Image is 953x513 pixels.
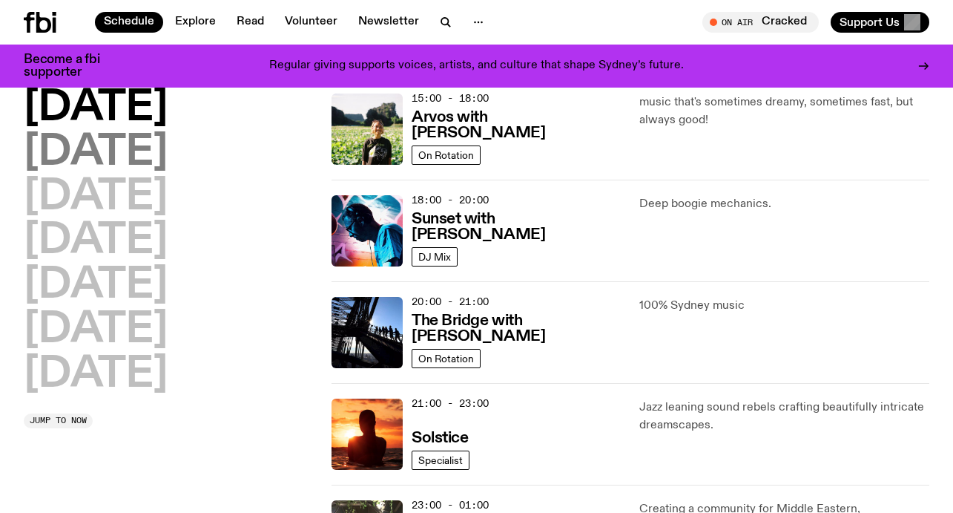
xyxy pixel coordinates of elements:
a: The Bridge with [PERSON_NAME] [412,310,621,344]
button: [DATE] [24,220,168,262]
span: 21:00 - 23:00 [412,396,489,411]
img: People climb Sydney's Harbour Bridge [332,297,403,368]
a: Sunset with [PERSON_NAME] [412,209,621,243]
h3: The Bridge with [PERSON_NAME] [412,313,621,344]
a: Explore [166,12,225,33]
button: On AirCracked [702,12,819,33]
span: Support Us [840,16,900,29]
button: Support Us [831,12,929,33]
span: DJ Mix [418,251,451,262]
a: Volunteer [276,12,346,33]
button: [DATE] [24,88,168,129]
p: 100% Sydney music [639,297,929,315]
span: 20:00 - 21:00 [412,295,489,309]
h3: Arvos with [PERSON_NAME] [412,110,621,141]
button: [DATE] [24,177,168,218]
button: [DATE] [24,310,168,351]
h3: Sunset with [PERSON_NAME] [412,212,621,243]
span: Specialist [418,454,463,465]
h3: Become a fbi supporter [24,53,119,79]
button: [DATE] [24,354,168,396]
img: Bri is smiling and wearing a black t-shirt. She is standing in front of a lush, green field. Ther... [332,94,403,165]
button: Jump to now [24,414,93,428]
button: [DATE] [24,132,168,174]
p: music that's sometimes dreamy, sometimes fast, but always good! [639,94,929,129]
a: On Rotation [412,349,481,368]
p: Jazz leaning sound rebels crafting beautifully intricate dreamscapes. [639,399,929,434]
a: DJ Mix [412,247,458,267]
a: Newsletter [349,12,428,33]
a: Schedule [95,12,163,33]
a: Solstice [412,428,468,446]
button: [DATE] [24,265,168,307]
span: 18:00 - 20:00 [412,193,489,207]
p: Regular giving supports voices, artists, and culture that shape Sydney’s future. [269,59,684,73]
h3: Solstice [412,431,468,446]
img: A girl standing in the ocean as waist level, staring into the rise of the sun. [332,399,403,470]
a: Specialist [412,451,469,470]
span: 23:00 - 01:00 [412,498,489,512]
span: 15:00 - 18:00 [412,91,489,105]
img: Simon Caldwell stands side on, looking downwards. He has headphones on. Behind him is a brightly ... [332,195,403,267]
a: Read [228,12,273,33]
span: On Rotation [418,149,474,160]
a: On Rotation [412,146,481,165]
span: On Rotation [418,353,474,364]
a: Arvos with [PERSON_NAME] [412,107,621,141]
p: Deep boogie mechanics. [639,195,929,213]
span: Jump to now [30,416,87,425]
